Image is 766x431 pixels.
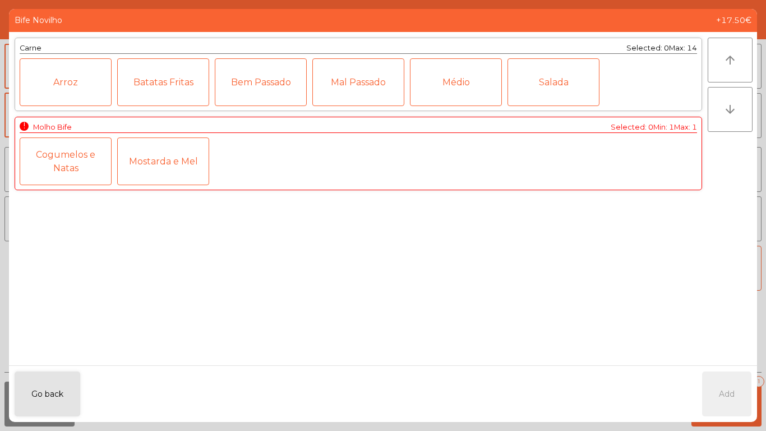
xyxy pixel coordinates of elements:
span: Max: 14 [669,44,697,52]
button: arrow_downward [708,87,753,132]
div: Mostarda e Mel [117,137,209,185]
span: +17.50€ [716,15,751,26]
span: Max: 1 [674,123,697,131]
div: Bem Passado [215,58,307,106]
div: Batatas Fritas [117,58,209,106]
button: Go back [15,372,80,416]
div: Mal Passado [312,58,404,106]
button: arrow_upward [708,38,753,82]
div: Médio [410,58,502,106]
div: Carne [20,43,41,53]
span: Selected: 0 [611,123,653,131]
div: Salada [507,58,599,106]
span: Min: 1 [653,123,674,131]
div: Cogumelos e Natas [20,137,112,185]
i: arrow_downward [723,103,737,116]
span: Bife Novilho [15,15,62,26]
div: Molho Bife [20,122,72,132]
span: Selected: 0 [626,44,669,52]
div: Arroz [20,58,112,106]
i: arrow_upward [723,53,737,67]
div: ! [20,122,29,131]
